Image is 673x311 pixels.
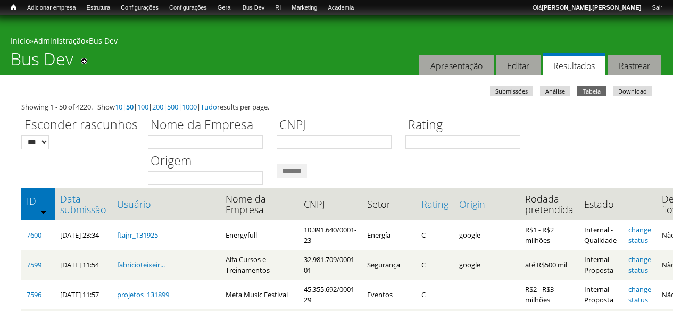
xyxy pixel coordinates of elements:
td: Segurança [362,250,416,280]
td: até R$500 mil [520,250,579,280]
a: Estrutura [81,3,116,13]
label: Rating [405,116,527,135]
a: Administração [34,36,85,46]
th: Setor [362,188,416,220]
a: 7596 [27,290,41,299]
a: 10 [115,102,122,112]
a: Marketing [286,3,322,13]
a: RI [270,3,286,13]
a: ftajrr_131925 [117,230,158,240]
a: Geral [212,3,237,13]
td: Internal - Proposta [579,280,623,309]
a: 1000 [182,102,197,112]
td: google [454,220,520,250]
a: Início [5,3,22,13]
a: 50 [126,102,134,112]
th: Rodada pretendida [520,188,579,220]
a: Adicionar empresa [22,3,81,13]
h1: Bus Dev [11,49,73,75]
label: Esconder rascunhos [21,116,141,135]
a: 7600 [27,230,41,240]
a: Tudo [201,102,217,112]
a: Bus Dev [89,36,118,46]
a: Configurações [164,3,212,13]
a: Apresentação [419,55,494,76]
a: Editar [496,55,541,76]
a: projetos_131899 [117,290,169,299]
a: Bus Dev [237,3,270,13]
a: 500 [167,102,178,112]
strong: [PERSON_NAME].[PERSON_NAME] [542,4,641,11]
td: C [416,220,454,250]
td: C [416,280,454,309]
a: Rating [421,199,448,209]
td: Alfa Cursos e Treinamentos [220,250,298,280]
a: Download [613,86,652,96]
a: 7599 [27,260,41,270]
th: Nome da Empresa [220,188,298,220]
a: Início [11,36,30,46]
div: » » [11,36,662,49]
a: Olá[PERSON_NAME].[PERSON_NAME] [527,3,646,13]
td: [DATE] 23:34 [55,220,112,250]
td: R$1 - R$2 milhões [520,220,579,250]
a: Origin [459,199,514,209]
td: Internal - Proposta [579,250,623,280]
a: Data submissão [60,194,106,215]
a: ID [27,196,49,206]
td: [DATE] 11:57 [55,280,112,309]
td: Eventos [362,280,416,309]
img: ordem crescente [40,208,47,215]
td: 32.981.709/0001-01 [298,250,362,280]
td: Internal - Qualidade [579,220,623,250]
a: Academia [322,3,359,13]
td: R$2 - R$3 milhões [520,280,579,309]
a: Usuário [117,199,215,209]
a: Resultados [543,53,605,76]
a: fabricioteixeir... [117,260,165,270]
a: 200 [152,102,163,112]
td: 45.355.692/0001-29 [298,280,362,309]
label: CNPJ [277,116,398,135]
label: Nome da Empresa [148,116,270,135]
a: Sair [646,3,668,13]
td: google [454,250,520,280]
a: Configurações [115,3,164,13]
a: change status [628,284,651,305]
td: C [416,250,454,280]
span: Início [11,4,16,11]
td: 10.391.640/0001-23 [298,220,362,250]
td: Energyfull [220,220,298,250]
a: Rastrear [608,55,661,76]
a: Análise [540,86,570,96]
th: CNPJ [298,188,362,220]
a: Submissões [490,86,533,96]
td: Energía [362,220,416,250]
td: Meta Music Festival [220,280,298,309]
td: [DATE] 11:54 [55,250,112,280]
a: change status [628,255,651,275]
div: Showing 1 - 50 of 4220. Show | | | | | | results per page. [21,102,652,112]
th: Estado [579,188,623,220]
a: change status [628,225,651,245]
a: Tabela [577,86,606,96]
a: 100 [137,102,148,112]
label: Origem [148,152,270,171]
